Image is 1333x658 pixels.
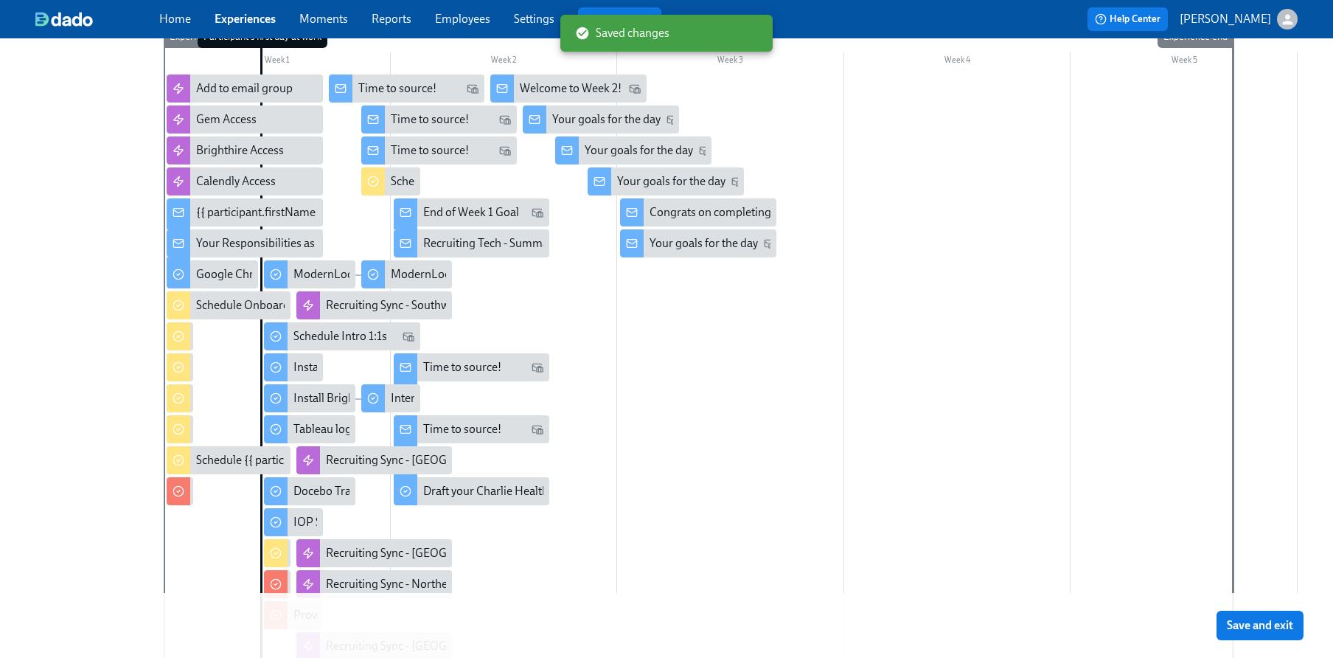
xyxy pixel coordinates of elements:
[196,297,403,314] div: Schedule Onboarding Sync - First Prelims
[1227,618,1293,633] span: Save and exit
[167,260,258,288] div: Google Chrome - Default Web Browser
[296,570,453,598] div: Recruiting Sync - Northeast Region
[326,576,501,592] div: Recruiting Sync - Northeast Region
[394,353,550,381] div: Time to source!
[1087,7,1168,31] button: Help Center
[650,235,758,252] div: Your goals for the day
[617,173,725,190] div: Your goals for the day
[588,167,744,195] div: Your goals for the day
[326,545,526,561] div: Recruiting Sync - [GEOGRAPHIC_DATA]
[520,80,622,97] div: Welcome to Week 2!
[423,483,577,499] div: Draft your Charlie Health Pitch
[391,111,469,128] div: Time to source!
[196,235,399,252] div: Your Responsibilities as a GTM Recruiter
[552,111,661,128] div: Your goals for the day
[1217,611,1304,640] button: Save and exit
[167,105,323,134] div: Gem Access
[575,25,669,41] span: Saved changes
[296,539,453,567] div: Recruiting Sync - [GEOGRAPHIC_DATA]
[329,75,485,103] div: Time to source!
[296,446,453,474] div: Recruiting Sync - [GEOGRAPHIC_DATA]
[196,173,276,190] div: Calendly Access
[699,145,711,156] svg: Work Email
[499,145,511,156] svg: Work Email
[372,12,411,26] a: Reports
[1180,11,1271,27] p: [PERSON_NAME]
[394,477,550,505] div: Draft your Charlie Health Pitch
[361,136,518,164] div: Time to source!
[844,52,1071,72] div: Week 4
[394,229,550,257] div: Recruiting Tech - Summary
[293,390,430,406] div: Install Brighthire Extension
[196,204,440,221] div: {{ participant.firstName }}, welcome to the team!
[358,80,436,97] div: Time to source!
[264,384,355,412] div: Install Brighthire Extension
[326,297,503,314] div: Recruiting Sync - Southwest Region
[617,52,844,72] div: Week 3
[299,12,348,26] a: Moments
[532,207,543,218] svg: Work Email
[326,452,526,468] div: Recruiting Sync - [GEOGRAPHIC_DATA]
[394,415,550,443] div: Time to source!
[167,291,290,319] div: Schedule Onboarding Sync - First Prelims
[620,229,776,257] div: Your goals for the day
[167,229,323,257] div: Your Responsibilities as a GTM Recruiter
[514,12,554,26] a: Settings
[264,508,323,536] div: IOP Shadowing Session
[293,483,420,499] div: Docebo Training Courses
[196,142,284,159] div: Brighthire Access
[264,415,355,443] div: Tableau login
[293,359,403,375] div: Install Gem Extension
[167,198,323,226] div: {{ participant.firstName }}, welcome to the team!
[423,235,558,252] div: Recruiting Tech - Summary
[196,80,293,97] div: Add to email group
[167,136,323,164] div: Brighthire Access
[467,83,478,94] svg: Work Email
[196,452,511,468] div: Schedule {{ participant.firstName }}'s intro with other manager
[167,75,323,103] div: Add to email group
[293,266,395,283] div: ModernLoop Set Up
[523,105,679,134] div: Your goals for the day
[1180,9,1298,30] button: [PERSON_NAME]
[423,204,519,221] div: End of Week 1 Goal
[423,359,501,375] div: Time to source!
[391,266,548,283] div: ModernLoop Personal Settings
[159,12,191,26] a: Home
[532,423,543,435] svg: Work Email
[361,105,518,134] div: Time to source!
[764,238,776,249] svg: Work Email
[585,142,693,159] div: Your goals for the day
[435,12,490,26] a: Employees
[264,260,355,288] div: ModernLoop Set Up
[391,390,531,406] div: Interview Recording Review
[293,421,361,437] div: Tableau login
[666,114,678,125] svg: Work Email
[731,176,743,187] svg: Work Email
[361,167,420,195] div: Schedule weekly 1:1s with {{ participant.fullName }}
[361,260,453,288] div: ModernLoop Personal Settings
[1071,52,1298,72] div: Week 5
[423,421,501,437] div: Time to source!
[35,12,159,27] a: dado
[167,167,323,195] div: Calendly Access
[293,328,387,344] div: Schedule Intro 1:1s
[403,330,414,342] svg: Work Email
[1095,12,1160,27] span: Help Center
[490,75,647,103] div: Welcome to Week 2!
[361,384,420,412] div: Interview Recording Review
[555,136,711,164] div: Your goals for the day
[391,52,618,72] div: Week 2
[650,204,813,221] div: Congrats on completing Week 2!
[532,361,543,373] svg: Work Email
[578,7,661,31] button: Review us on G2
[167,446,290,474] div: Schedule {{ participant.firstName }}'s intro with other manager
[391,142,469,159] div: Time to source!
[196,111,257,128] div: Gem Access
[264,353,323,381] div: Install Gem Extension
[620,198,776,226] div: Congrats on completing Week 2!
[629,83,641,94] svg: Work Email
[499,114,511,125] svg: Work Email
[394,198,550,226] div: End of Week 1 Goal
[293,514,413,530] div: IOP Shadowing Session
[264,477,355,505] div: Docebo Training Courses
